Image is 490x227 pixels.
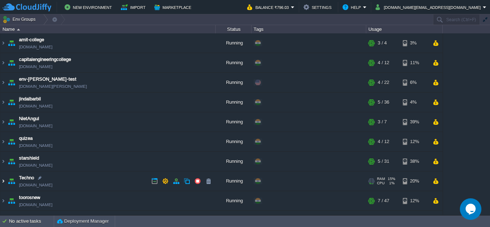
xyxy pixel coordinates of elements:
img: AMDAwAAAACH5BAEAAAAALAAAAAABAAEAAAICRAEAOw== [6,93,17,112]
div: 6% [403,73,426,92]
a: [DOMAIN_NAME] [19,162,52,169]
a: capitalengineeringcollege [19,56,71,63]
img: AMDAwAAAACH5BAEAAAAALAAAAAABAAEAAAICRAEAOw== [17,29,20,30]
span: 15% [388,177,395,181]
a: [DOMAIN_NAME] [19,201,52,208]
a: [DOMAIN_NAME] [19,43,52,51]
div: 3 / 4 [378,33,387,53]
a: [DOMAIN_NAME][PERSON_NAME] [19,83,87,90]
a: starshield [19,155,39,162]
img: AMDAwAAAACH5BAEAAAAALAAAAAABAAEAAAICRAEAOw== [6,191,17,211]
a: quizea [19,135,33,142]
button: Marketplace [154,3,193,11]
div: 39% [403,112,426,132]
div: 3 / 7 [378,112,387,132]
a: [DOMAIN_NAME] [19,103,52,110]
img: AMDAwAAAACH5BAEAAAAALAAAAAABAAEAAAICRAEAOw== [6,171,17,191]
img: AMDAwAAAACH5BAEAAAAALAAAAAABAAEAAAICRAEAOw== [6,53,17,72]
img: AMDAwAAAACH5BAEAAAAALAAAAAABAAEAAAICRAEAOw== [6,152,17,171]
img: AMDAwAAAACH5BAEAAAAALAAAAAABAAEAAAICRAEAOw== [6,73,17,92]
div: No active tasks [9,216,54,227]
a: amit-college [19,36,44,43]
div: 3% [403,33,426,53]
button: Deployment Manager [57,218,109,225]
img: AMDAwAAAACH5BAEAAAAALAAAAAABAAEAAAICRAEAOw== [0,112,6,132]
div: Running [216,33,251,53]
img: AMDAwAAAACH5BAEAAAAALAAAAAABAAEAAAICRAEAOw== [0,53,6,72]
div: 4 / 22 [378,73,389,92]
div: 5 / 31 [378,152,389,171]
div: Running [216,171,251,191]
img: CloudJiffy [3,3,51,12]
div: Status [216,25,251,33]
div: Running [216,152,251,171]
img: AMDAwAAAACH5BAEAAAAALAAAAAABAAEAAAICRAEAOw== [6,33,17,53]
a: jindalbarbil [19,95,41,103]
button: [DOMAIN_NAME][EMAIL_ADDRESS][DOMAIN_NAME] [376,3,483,11]
a: Techno [19,174,34,181]
span: RAM [377,177,385,181]
div: Running [216,191,251,211]
div: Tags [252,25,366,33]
a: NietAngul [19,115,39,122]
button: Env Groups [3,14,38,24]
div: Name [1,25,215,33]
img: AMDAwAAAACH5BAEAAAAALAAAAAABAAEAAAICRAEAOw== [0,33,6,53]
div: 20% [403,171,426,191]
div: Running [216,132,251,151]
button: Settings [303,3,334,11]
a: env-[PERSON_NAME]-test [19,76,76,83]
div: Running [216,53,251,72]
div: 11% [403,53,426,72]
div: Running [216,112,251,132]
img: AMDAwAAAACH5BAEAAAAALAAAAAABAAEAAAICRAEAOw== [0,132,6,151]
div: 7 / 47 [378,191,389,211]
div: 12% [403,132,426,151]
div: 38% [403,152,426,171]
button: Import [121,3,148,11]
span: CPU [377,181,385,185]
div: 4 / 12 [378,53,389,72]
div: 12% [403,191,426,211]
img: AMDAwAAAACH5BAEAAAAALAAAAAABAAEAAAICRAEAOw== [0,171,6,191]
iframe: chat widget [460,198,483,220]
a: toorosnew [19,194,40,201]
button: Balance ₹796.03 [247,3,291,11]
a: [DOMAIN_NAME] [19,181,52,189]
div: 5 / 36 [378,93,389,112]
div: Running [216,73,251,92]
div: 4% [403,93,426,112]
div: Usage [367,25,442,33]
a: yppschool [19,214,40,221]
a: [DOMAIN_NAME] [19,122,52,129]
img: AMDAwAAAACH5BAEAAAAALAAAAAABAAEAAAICRAEAOw== [0,152,6,171]
img: AMDAwAAAACH5BAEAAAAALAAAAAABAAEAAAICRAEAOw== [6,112,17,132]
div: Running [216,93,251,112]
a: [DOMAIN_NAME] [19,63,52,70]
a: [DOMAIN_NAME] [19,142,52,149]
img: AMDAwAAAACH5BAEAAAAALAAAAAABAAEAAAICRAEAOw== [0,73,6,92]
button: New Environment [65,3,114,11]
span: 1% [387,181,395,185]
img: AMDAwAAAACH5BAEAAAAALAAAAAABAAEAAAICRAEAOw== [6,132,17,151]
div: 4 / 12 [378,132,389,151]
button: Help [343,3,363,11]
img: AMDAwAAAACH5BAEAAAAALAAAAAABAAEAAAICRAEAOw== [0,93,6,112]
img: AMDAwAAAACH5BAEAAAAALAAAAAABAAEAAAICRAEAOw== [0,191,6,211]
